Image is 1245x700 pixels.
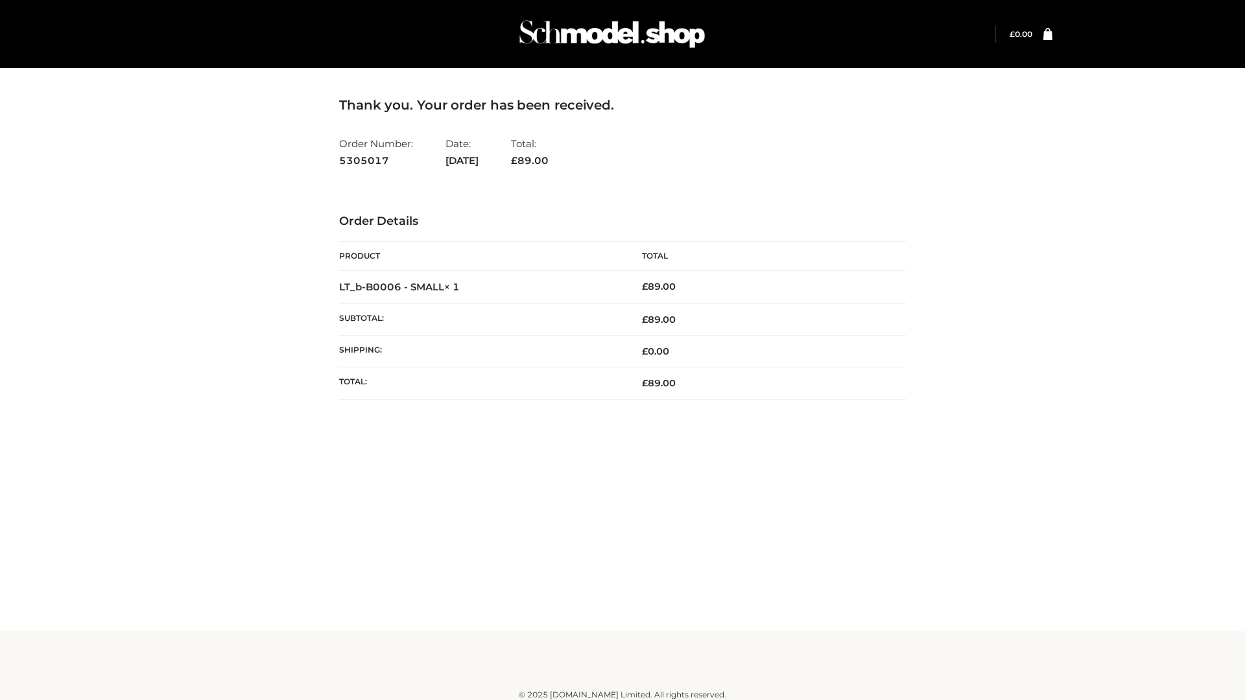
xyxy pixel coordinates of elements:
span: £ [1010,29,1015,39]
strong: 5305017 [339,152,413,169]
span: 89.00 [642,314,676,325]
strong: [DATE] [445,152,479,169]
bdi: 0.00 [642,345,669,357]
li: Date: [445,132,479,172]
strong: LT_b-B0006 - SMALL [339,281,460,293]
li: Total: [511,132,549,172]
span: £ [642,314,648,325]
span: 89.00 [511,154,549,167]
h3: Thank you. Your order has been received. [339,97,906,113]
th: Total: [339,367,622,399]
h3: Order Details [339,215,906,229]
li: Order Number: [339,132,413,172]
bdi: 89.00 [642,281,676,292]
th: Product [339,242,622,271]
th: Subtotal: [339,303,622,335]
strong: × 1 [444,281,460,293]
span: £ [642,281,648,292]
img: Schmodel Admin 964 [515,8,709,60]
th: Total [622,242,906,271]
bdi: 0.00 [1010,29,1032,39]
span: £ [642,377,648,389]
span: £ [642,345,648,357]
a: £0.00 [1010,29,1032,39]
span: 89.00 [642,377,676,389]
span: £ [511,154,517,167]
th: Shipping: [339,336,622,367]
